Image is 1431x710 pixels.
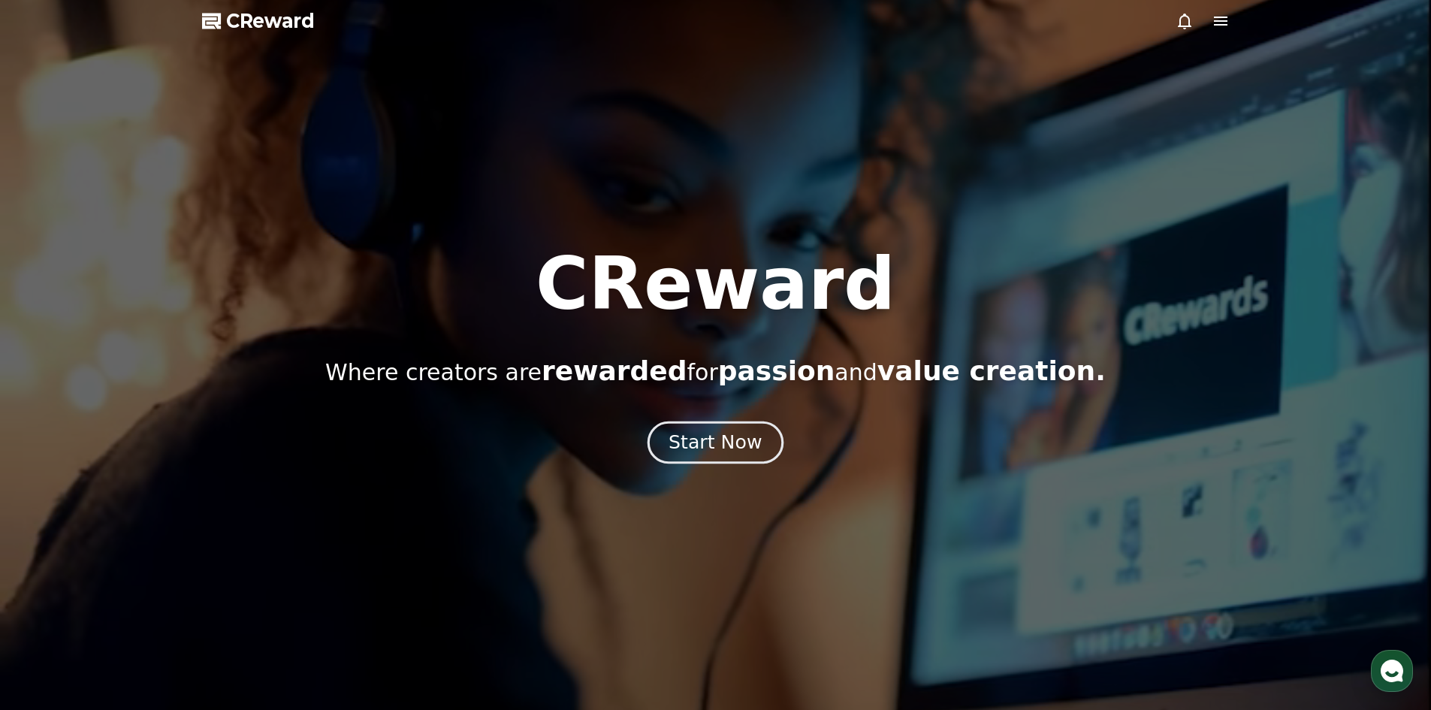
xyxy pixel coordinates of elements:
a: Messages [99,476,194,514]
span: CReward [226,9,315,33]
button: Start Now [648,421,783,464]
div: Start Now [669,430,762,455]
p: Where creators are for and [325,356,1106,386]
a: Settings [194,476,288,514]
h1: CReward [536,248,895,320]
a: CReward [202,9,315,33]
span: passion [718,355,835,386]
a: Start Now [651,437,780,452]
span: rewarded [542,355,687,386]
span: Settings [222,499,259,511]
span: Messages [125,500,169,512]
span: Home [38,499,65,511]
span: value creation. [877,355,1106,386]
a: Home [5,476,99,514]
